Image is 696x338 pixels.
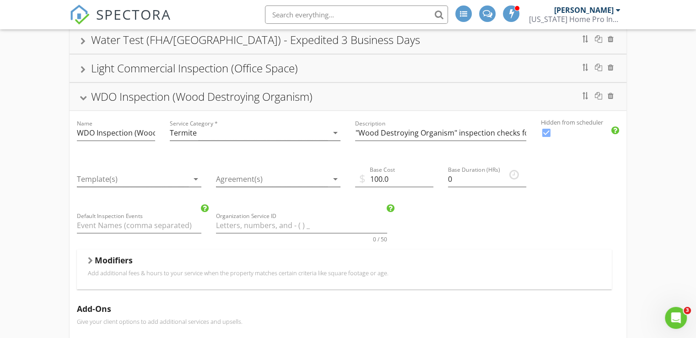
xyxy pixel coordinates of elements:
input: Description [355,125,526,141]
iframe: Intercom live chat [665,307,687,329]
input: Base Cost [355,172,433,187]
p: Give your client options to add additional services and upsells. [77,318,619,325]
i: arrow_drop_down [329,174,340,185]
i: arrow_drop_down [329,127,340,138]
div: WDO Inspection (Wood Destroying Organism) [91,89,313,104]
h5: Add-Ons [77,304,619,313]
span: 3 [684,307,691,314]
div: Termite [170,129,197,137]
div: Water Test (FHA/[GEOGRAPHIC_DATA]) - Expedited 3 Business Days [91,32,420,47]
div: Florida Home Pro Inspections [529,15,620,24]
input: Default Inspection Events [77,218,201,233]
div: [PERSON_NAME] [554,5,614,15]
input: Base Duration (HRs) [448,172,526,187]
div: Light Commercial Inspection (Office Space) [91,60,298,76]
div: 0 / 50 [373,237,387,242]
span: SPECTORA [96,5,171,24]
img: The Best Home Inspection Software - Spectora [70,5,90,25]
h5: Modifiers [95,256,133,265]
input: Organization Service ID [216,218,387,233]
input: Name [77,125,155,141]
a: SPECTORA [70,12,171,32]
input: Search everything... [265,5,448,24]
i: arrow_drop_down [190,174,201,185]
p: Add additional fees & hours to your service when the property matches certain criteria like squar... [88,269,601,277]
span: $ [359,170,365,187]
